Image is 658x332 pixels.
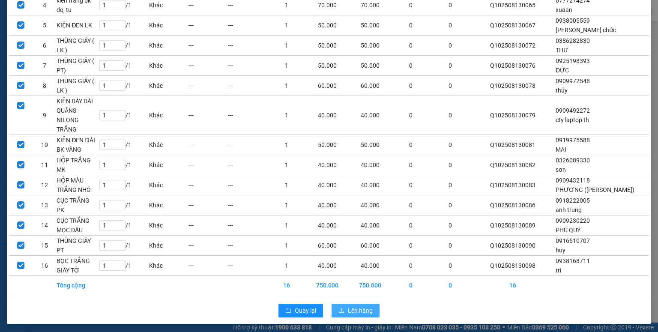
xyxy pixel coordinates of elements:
td: 0 [431,195,470,215]
td: 50.000 [306,135,349,155]
td: 0 [391,155,431,175]
td: 0 [431,15,470,35]
button: rollbackQuay lại [278,304,323,317]
td: --- [188,155,227,175]
td: HỘP MÀU TRẮNG NHỎ [56,175,99,195]
td: --- [227,255,267,275]
td: 50.000 [306,55,349,75]
td: 16 [33,255,56,275]
td: Khác [149,155,188,175]
td: CỤC TRẮNG PK [56,195,99,215]
td: 0 [431,255,470,275]
td: 50.000 [349,135,391,155]
td: Khác [149,35,188,55]
span: [PERSON_NAME] chức [556,27,616,33]
td: 0 [391,175,431,195]
td: Khác [149,175,188,195]
td: / 1 [99,195,149,215]
button: uploadLên hàng [332,304,380,317]
td: Q102508130090 [470,235,555,255]
td: 12 [33,175,56,195]
td: --- [188,175,227,195]
span: sơn [556,166,566,173]
td: / 1 [99,96,149,135]
td: / 1 [99,175,149,195]
td: 1 [267,15,306,35]
td: Khác [149,75,188,96]
td: 50.000 [349,55,391,75]
td: THÙNG GIÂY PT [56,235,99,255]
td: / 1 [99,135,149,155]
span: 0386282830 [556,37,590,44]
td: --- [188,75,227,96]
td: 0 [391,15,431,35]
td: --- [227,235,267,255]
span: PHƯƠNG ([PERSON_NAME]) [556,186,634,193]
td: --- [188,135,227,155]
span: upload [338,308,344,314]
span: 0918222005 [556,197,590,204]
span: 0938168711 [556,257,590,264]
td: CỤC TRẮNG MỌC DẤU [56,215,99,235]
td: --- [227,215,267,235]
span: MAI [556,146,566,153]
td: 1 [267,35,306,55]
td: 0 [391,255,431,275]
td: Khác [149,235,188,255]
td: Q102508130089 [470,215,555,235]
td: --- [188,215,227,235]
td: 0 [391,235,431,255]
td: 40.000 [349,215,391,235]
td: Q102508130072 [470,35,555,55]
td: THÙNG GIÂY ( PT) [56,55,99,75]
span: trí [556,267,561,274]
td: 1 [267,175,306,195]
td: --- [227,155,267,175]
td: --- [188,55,227,75]
td: Q102508130078 [470,75,555,96]
td: 10 [33,135,56,155]
td: Khác [149,255,188,275]
td: 40.000 [306,195,349,215]
span: 0909230220 [556,217,590,224]
td: 0 [431,35,470,55]
td: 1 [267,195,306,215]
span: Lên hàng [348,306,373,315]
span: rollback [285,308,291,314]
td: --- [188,96,227,135]
td: 0 [391,135,431,155]
td: 40.000 [349,255,391,275]
span: huy [556,247,565,254]
span: 0916510707 [556,237,590,244]
td: 0 [391,96,431,135]
td: KIỆN DẤY DÀI QUÂNS NILONG TRẮNG [56,96,99,135]
td: 7 [33,55,56,75]
td: 1 [267,135,306,155]
td: 50.000 [349,35,391,55]
td: Q102508130083 [470,175,555,195]
td: Q102508130067 [470,15,555,35]
td: 11 [33,155,56,175]
td: --- [227,15,267,35]
td: 0 [431,275,470,295]
td: 1 [267,155,306,175]
td: 13 [33,195,56,215]
td: --- [227,175,267,195]
td: 1 [267,55,306,75]
td: / 1 [99,155,149,175]
td: 0 [391,55,431,75]
td: KIỆN ĐEN LK [56,15,99,35]
td: / 1 [99,55,149,75]
td: 9 [33,96,56,135]
td: 5 [33,15,56,35]
td: Q102508130082 [470,155,555,175]
td: 60.000 [306,235,349,255]
td: / 1 [99,75,149,96]
td: / 1 [99,15,149,35]
td: 40.000 [306,255,349,275]
td: --- [188,195,227,215]
td: 40.000 [349,96,391,135]
span: PHÚ QUÝ [556,227,580,233]
td: / 1 [99,255,149,275]
span: xuaan [556,6,572,13]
